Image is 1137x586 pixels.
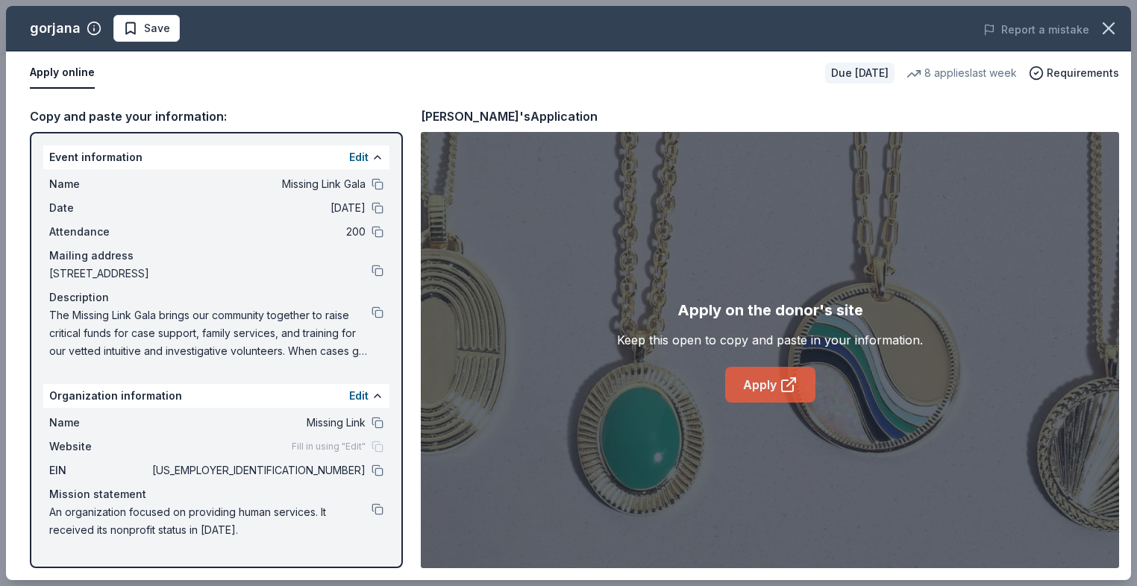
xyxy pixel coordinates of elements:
span: Date [49,199,149,217]
span: Missing Link Gala [149,175,366,193]
div: Organization information [43,384,389,408]
div: Event information [43,145,389,169]
span: The Missing Link Gala brings our community together to raise critical funds for case support, fam... [49,306,372,360]
a: Apply [725,367,815,403]
span: Name [49,175,149,193]
span: Fill in using "Edit" [292,441,366,453]
span: An organization focused on providing human services. It received its nonprofit status in [DATE]. [49,503,372,539]
span: Attendance [49,223,149,241]
div: Keep this open to copy and paste in your information. [617,331,923,349]
div: gorjana [30,16,81,40]
span: [US_EMPLOYER_IDENTIFICATION_NUMBER] [149,461,366,479]
div: [PERSON_NAME]'s Application [421,107,598,126]
div: Due [DATE] [825,63,895,84]
button: Requirements [1029,64,1119,82]
button: Save [113,15,180,42]
span: [STREET_ADDRESS] [49,265,372,283]
span: Name [49,414,149,432]
button: Edit [349,387,369,405]
span: EIN [49,461,149,479]
button: Edit [349,148,369,166]
span: 200 [149,223,366,241]
button: Apply online [30,57,95,89]
span: Website [49,438,149,456]
div: Copy and paste your information: [30,107,403,126]
button: Report a mistake [983,21,1089,39]
span: Requirements [1047,64,1119,82]
div: Description [49,289,383,306]
div: Apply on the donor's site [677,298,863,322]
div: Mission statement [49,485,383,503]
span: [DATE] [149,199,366,217]
div: Mailing address [49,247,383,265]
span: Missing Link [149,414,366,432]
div: 8 applies last week [906,64,1017,82]
span: Save [144,19,170,37]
